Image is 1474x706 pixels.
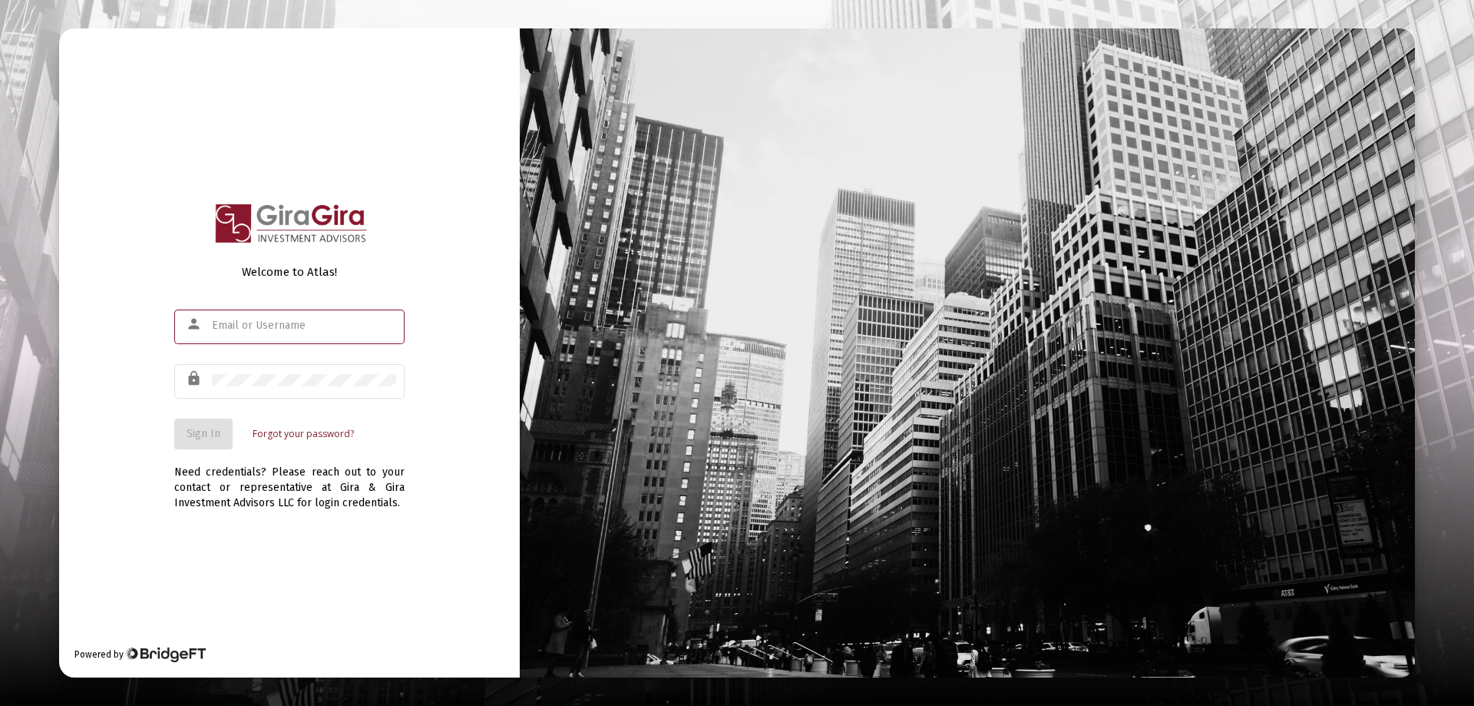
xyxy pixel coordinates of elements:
[174,419,233,449] button: Sign In
[253,426,354,442] a: Forgot your password?
[174,264,405,280] div: Welcome to Atlas!
[205,195,375,253] img: Logo
[187,427,220,440] span: Sign In
[125,647,206,662] img: Bridge Financial Technology Logo
[74,647,206,662] div: Powered by
[186,315,204,333] mat-icon: person
[186,370,204,388] mat-icon: lock
[174,449,405,511] div: Need credentials? Please reach out to your contact or representative at Gira & Gira Investment Ad...
[212,320,396,332] input: Email or Username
